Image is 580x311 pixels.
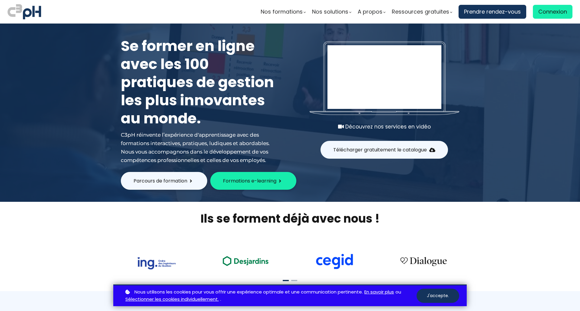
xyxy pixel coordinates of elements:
[210,172,296,190] button: Formations e-learning
[121,131,278,164] div: C3pH réinvente l’expérience d'apprentissage avec des formations interactives, pratiques, ludiques...
[321,141,448,159] button: Télécharger gratuitement le catalogue
[218,252,273,269] img: ea49a208ccc4d6e7deb170dc1c457f3b.png
[121,37,278,128] h1: Se former en ligne avec les 100 pratiques de gestion les plus innovantes au monde.
[392,7,449,16] span: Ressources gratuites
[8,3,41,21] img: logo C3PH
[312,7,348,16] span: Nos solutions
[459,5,526,19] a: Prendre rendez-vous
[137,257,176,269] img: 73f878ca33ad2a469052bbe3fa4fd140.png
[134,288,363,296] span: Nous utilisons les cookies pour vous offrir une expérience optimale et une communication pertinente.
[333,146,427,154] span: Télécharger gratuitement le catalogue
[121,172,207,190] button: Parcours de formation
[396,253,451,269] img: 4cbfeea6ce3138713587aabb8dcf64fe.png
[538,7,567,16] span: Connexion
[310,122,459,131] div: Découvrez nos services en vidéo
[533,5,572,19] a: Connexion
[358,7,382,16] span: A propos
[113,211,467,226] h2: Ils se forment déjà avec nous !
[223,177,276,185] span: Formations e-learning
[125,296,219,303] a: Sélectionner les cookies individuellement.
[464,7,521,16] span: Prendre rendez-vous
[134,177,187,185] span: Parcours de formation
[315,254,354,269] img: cdf238afa6e766054af0b3fe9d0794df.png
[364,288,394,296] a: En savoir plus
[417,289,459,303] button: J'accepte.
[124,288,417,303] p: ou .
[261,7,303,16] span: Nos formations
